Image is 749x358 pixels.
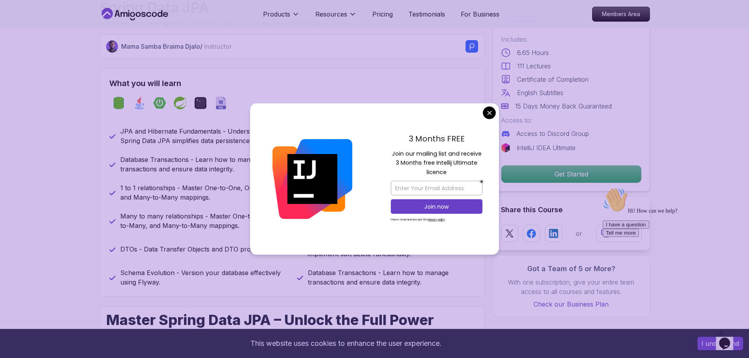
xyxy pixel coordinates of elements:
[308,268,475,287] p: Database Transactions - Learn how to manage transactions and ensure data integrity.
[716,327,741,350] iframe: chat widget
[6,335,686,352] div: This website uses cookies to enhance the user experience.
[204,42,232,50] span: Instructor
[697,337,743,350] button: Accept cookies
[3,3,28,28] img: :wave:
[3,3,145,53] div: 👋Hi! How can we help?I have a questionTell me more
[517,129,589,138] p: Access to Discord Group
[372,9,393,19] a: Pricing
[120,268,287,287] p: Schema Evolution - Version your database effectively using Flyway.
[315,9,357,25] button: Resources
[120,211,287,230] p: Many to many relationships - Master One-to-One, One-to-Many, and Many-to-Many mappings.
[517,61,551,71] p: 111 Lectures
[517,48,549,57] p: 6.65 Hours
[109,78,475,89] h2: What you will learn
[153,97,166,109] img: spring-boot logo
[106,312,441,343] h1: Master Spring Data JPA – Unlock the Full Power of ORM in [GEOGRAPHIC_DATA]
[501,299,642,309] a: Check our Business Plan
[3,24,78,29] span: Hi! How can we help?
[501,35,642,44] p: Includes:
[174,97,186,109] img: spring logo
[517,88,563,97] p: English Subtitles
[501,277,642,296] p: With one subscription, give your entire team access to all courses and features.
[215,97,227,109] img: sql logo
[112,97,125,109] img: spring-data-jpa logo
[592,7,650,22] a: Members Area
[3,36,50,44] button: I have a question
[517,75,589,84] p: Certificate of Completion
[263,9,300,25] button: Products
[120,244,275,254] p: DTOs - Data Transfer Objects and DTO projections.
[501,143,510,152] img: jetbrains logo
[461,9,499,19] a: For Business
[515,101,612,111] p: 15 Days Money Back Guaranteed
[263,9,290,19] p: Products
[596,225,642,242] button: Copy link
[3,44,39,53] button: Tell me more
[600,184,741,323] iframe: chat widget
[194,97,207,109] img: terminal logo
[409,9,445,19] a: Testimonials
[593,7,650,21] p: Members Area
[120,155,287,174] p: Database Transactions - Learn how to manage transactions and ensure data integrity.
[120,127,287,145] p: JPA and Hibernate Fundamentals - Understand how Spring Data JPA simplifies data persistence.
[501,263,642,274] h3: Got a Team of 5 or More?
[121,42,232,51] p: Mama Samba Braima Djalo /
[517,143,576,152] p: IntelliJ IDEA Ultimate
[576,229,582,238] p: or
[501,165,642,183] button: Get Started
[106,40,118,53] img: Nelson Djalo
[133,97,145,109] img: java logo
[315,9,347,19] p: Resources
[501,116,642,125] p: Access to:
[501,204,642,215] h2: Share this Course
[120,183,287,202] p: 1 to 1 relationships - Master One-to-One, One-to-Many, and Many-to-Many mappings.
[501,165,641,183] p: Get Started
